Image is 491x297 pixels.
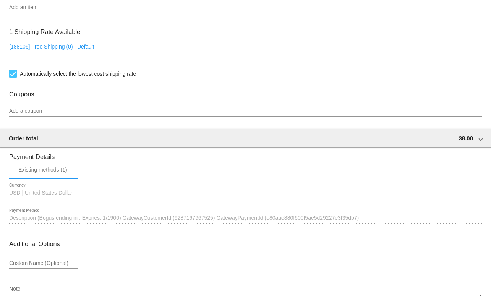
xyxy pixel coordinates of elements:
[9,240,482,248] h3: Additional Options
[9,135,38,141] span: Order total
[9,215,359,221] span: Description (Bogus ending in . Expires: 1/1900) GatewayCustomerId (9287167967525) GatewayPaymentI...
[9,24,80,40] h3: 1 Shipping Rate Available
[18,167,67,173] div: Existing methods (1)
[9,190,72,196] span: USD | United States Dollar
[20,69,136,78] span: Automatically select the lowest cost shipping rate
[9,44,94,50] a: [188106] Free Shipping (0) | Default
[9,5,482,11] input: Add an item
[459,135,473,141] span: 38.00
[9,85,482,98] h3: Coupons
[9,108,482,114] input: Add a coupon
[9,148,482,161] h3: Payment Details
[9,260,78,266] input: Custom Name (Optional)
